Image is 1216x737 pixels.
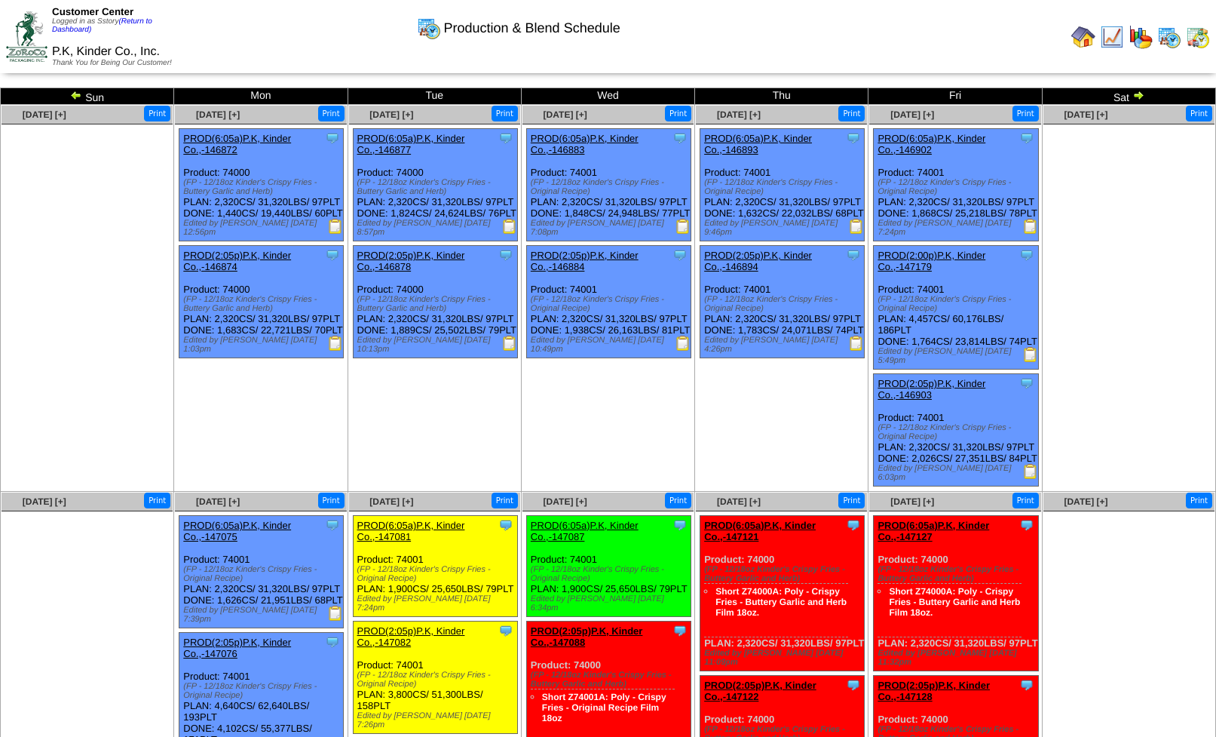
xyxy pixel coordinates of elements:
[878,295,1037,313] div: (FP - 12/18oz Kinder's Crispy Fries - Original Recipe)
[889,586,1020,618] a: Short Z74000A: Poly - Crispy Fries - Buttery Garlic and Herb Film 18oz.
[369,496,413,507] a: [DATE] [+]
[183,295,343,313] div: (FP - 12/18oz Kinder's Crispy Fries - Buttery Garlic and Herb)
[868,88,1042,105] td: Fri
[353,516,517,617] div: Product: 74001 PLAN: 1,900CS / 25,650LBS / 79PLT
[704,295,864,313] div: (FP - 12/18oz Kinder's Crispy Fries - Original Recipe)
[183,682,343,700] div: (FP - 12/18oz Kinder's Crispy Fries - Original Recipe)
[357,250,465,272] a: PROD(2:05p)P.K, Kinder Co.,-146878
[878,133,985,155] a: PROD(6:05a)P.K, Kinder Co.,-146902
[672,623,688,638] img: Tooltip
[357,133,465,155] a: PROD(6:05a)P.K, Kinder Co.,-146877
[717,496,761,507] a: [DATE] [+]
[417,16,441,40] img: calendarprod.gif
[52,45,160,58] span: P.K, Kinder Co., Inc.
[353,622,517,734] div: Product: 74001 PLAN: 3,800CS / 51,300LBS / 158PLT
[878,520,989,542] a: PROD(6:05a)P.K, Kinder Co.,-147127
[672,131,688,146] img: Tooltip
[874,516,1038,671] div: Product: 74000 PLAN: 2,320CS / 31,320LBS / 97PLT
[874,246,1038,370] div: Product: 74001 PLAN: 4,457CS / 60,176LBS / 186PLT DONE: 1,764CS / 23,814LBS / 74PLT
[1012,493,1039,508] button: Print
[353,129,517,241] div: Product: 74000 PLAN: 2,320CS / 31,320LBS / 97PLT DONE: 1,824CS / 24,624LBS / 76PLT
[183,336,343,354] div: Edited by [PERSON_NAME] [DATE] 1:03pm
[357,671,517,689] div: (FP - 12/18oz Kinder's Crispy Fries - Original Recipe)
[665,106,691,121] button: Print
[498,247,513,263] img: Tooltip
[1,88,174,105] td: Sun
[531,671,691,689] div: (FP - 12/18oz Kinder's Crispy Fries - Buttery Garlic and Herb)
[878,565,1037,583] div: (FP - 12/18oz Kinder's Crispy Fries - Buttery Garlic and Herb)
[357,565,517,583] div: (FP - 12/18oz Kinder's Crispy Fries - Original Recipe)
[1064,109,1107,120] span: [DATE] [+]
[672,247,688,263] img: Tooltip
[183,133,291,155] a: PROD(6:05a)P.K, Kinder Co.,-146872
[325,131,340,146] img: Tooltip
[695,88,868,105] td: Thu
[849,336,864,351] img: Production Report
[704,565,864,583] div: (FP - 12/18oz Kinder's Crispy Fries - Buttery Garlic and Herb)
[1012,106,1039,121] button: Print
[498,623,513,638] img: Tooltip
[878,464,1037,482] div: Edited by [PERSON_NAME] [DATE] 6:03pm
[318,106,345,121] button: Print
[52,17,152,34] a: (Return to Dashboard)
[846,131,861,146] img: Tooltip
[700,246,865,358] div: Product: 74001 PLAN: 2,320CS / 31,320LBS / 97PLT DONE: 1,783CS / 24,071LBS / 74PLT
[196,109,240,120] a: [DATE] [+]
[196,496,240,507] a: [DATE] [+]
[357,711,517,729] div: Edited by [PERSON_NAME] [DATE] 7:26pm
[665,493,691,508] button: Print
[717,109,761,120] span: [DATE] [+]
[1019,131,1034,146] img: Tooltip
[357,625,465,648] a: PROD(2:05p)P.K, Kinder Co.,-147082
[1019,677,1034,692] img: Tooltip
[52,17,152,34] span: Logged in as Sstory
[542,692,666,723] a: Short Z74001A: Poly - Crispy Fries - Original Recipe Film 18oz
[849,219,864,234] img: Production Report
[874,374,1038,487] div: Product: 74001 PLAN: 2,320CS / 31,320LBS / 97PLT DONE: 2,026CS / 27,351LBS / 84PLT
[700,516,865,671] div: Product: 74000 PLAN: 2,320CS / 31,320LBS / 97PLT
[318,493,345,508] button: Print
[357,178,517,196] div: (FP - 12/18oz Kinder's Crispy Fries - Buttery Garlic and Herb)
[325,517,340,533] img: Tooltip
[328,606,343,621] img: Production Report
[357,520,465,542] a: PROD(6:05a)P.K, Kinder Co.,-147081
[6,11,47,62] img: ZoRoCo_Logo(Green%26Foil)%20jpg.webp
[357,295,517,313] div: (FP - 12/18oz Kinder's Crispy Fries - Buttery Garlic and Herb)
[874,129,1038,241] div: Product: 74001 PLAN: 2,320CS / 31,320LBS / 97PLT DONE: 1,868CS / 25,218LBS / 78PLT
[23,109,66,120] a: [DATE] [+]
[715,586,847,618] a: Short Z74000A: Poly - Crispy Fries - Buttery Garlic and Herb Film 18oz.
[890,496,934,507] a: [DATE] [+]
[531,133,639,155] a: PROD(6:05a)P.K, Kinder Co.,-146883
[1042,88,1215,105] td: Sat
[878,423,1037,441] div: (FP - 12/18oz Kinder's Crispy Fries - Original Recipe)
[183,637,291,659] a: PROD(2:05p)P.K, Kinder Co.,-147076
[878,250,985,272] a: PROD(2:00p)P.K, Kinder Co.,-147179
[878,378,985,401] a: PROD(2:05p)P.K, Kinder Co.,-146903
[174,88,348,105] td: Mon
[1064,496,1107,507] a: [DATE] [+]
[675,219,691,234] img: Production Report
[183,606,343,624] div: Edited by [PERSON_NAME] [DATE] 7:39pm
[846,247,861,263] img: Tooltip
[369,109,413,120] a: [DATE] [+]
[544,109,587,120] span: [DATE] [+]
[531,178,691,196] div: (FP - 12/18oz Kinder's Crispy Fries - Original Recipe)
[183,219,343,237] div: Edited by [PERSON_NAME] [DATE] 12:56pm
[846,517,861,533] img: Tooltip
[179,129,344,241] div: Product: 74000 PLAN: 2,320CS / 31,320LBS / 97PLT DONE: 1,440CS / 19,440LBS / 60PLT
[357,336,517,354] div: Edited by [PERSON_NAME] [DATE] 10:13pm
[492,106,518,121] button: Print
[878,649,1037,667] div: Edited by [PERSON_NAME] [DATE] 11:32pm
[704,649,864,667] div: Edited by [PERSON_NAME] [DATE] 11:09pm
[531,520,639,542] a: PROD(6:05a)P.K, Kinder Co.,-147087
[1023,464,1038,479] img: Production Report
[890,109,934,120] a: [DATE] [+]
[544,496,587,507] a: [DATE] [+]
[328,219,343,234] img: Production Report
[357,219,517,237] div: Edited by [PERSON_NAME] [DATE] 8:57pm
[1019,376,1034,391] img: Tooltip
